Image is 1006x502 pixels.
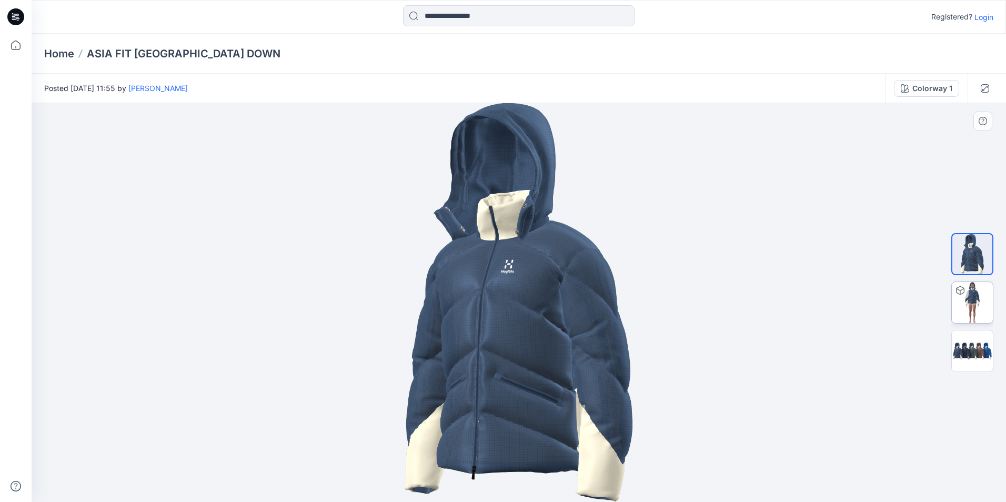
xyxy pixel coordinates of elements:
p: ASIA FIT [GEOGRAPHIC_DATA] DOWN [87,46,280,61]
p: Login [974,12,993,23]
img: All colorways [952,339,993,364]
img: Colorway Cover [952,234,992,274]
a: Home [44,46,74,61]
div: Colorway 1 [912,83,952,94]
img: ASIA FIT STOCKHOLM DOWN Colorway 1 [952,282,993,323]
img: eyJhbGciOiJIUzI1NiIsImtpZCI6IjAiLCJzbHQiOiJzZXMiLCJ0eXAiOiJKV1QifQ.eyJkYXRhIjp7InR5cGUiOiJzdG9yYW... [405,103,633,502]
p: Registered? [931,11,972,23]
a: [PERSON_NAME] [128,84,188,93]
span: Posted [DATE] 11:55 by [44,83,188,94]
button: Colorway 1 [894,80,959,97]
